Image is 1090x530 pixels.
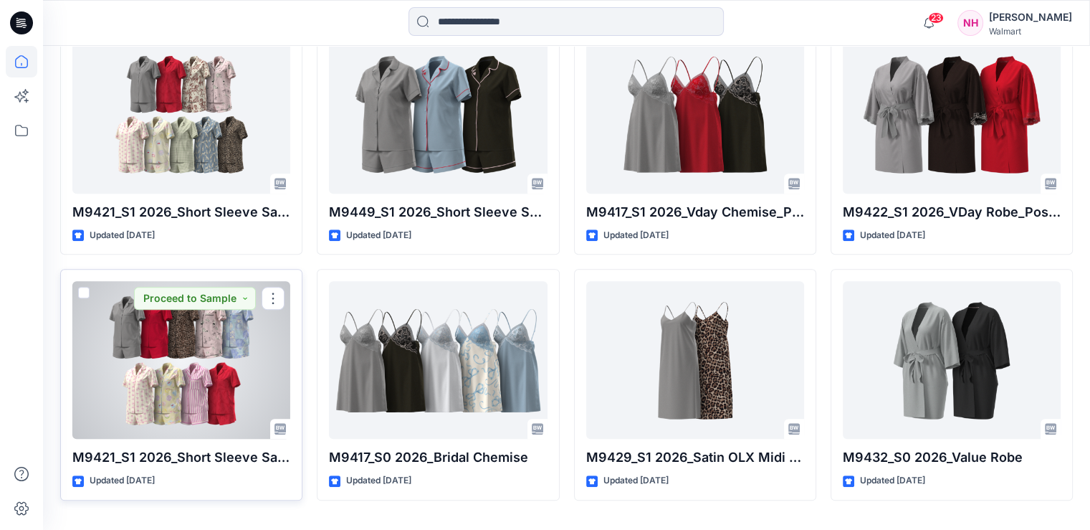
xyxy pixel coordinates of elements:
[843,36,1061,194] a: M9422_S1 2026_VDay Robe_Post Line Adopt
[72,36,290,194] a: M9421_S1 2026_Short Sleeve Satin Shortie Pajama_Post Line Adopt
[989,26,1072,37] div: Walmart
[586,36,804,194] a: M9417_S1 2026_Vday Chemise_Post Line Adopt
[928,12,944,24] span: 23
[586,448,804,468] p: M9429_S1 2026_Satin OLX Midi Gown_Opt 2
[329,448,547,468] p: M9417_S0 2026_Bridal Chemise
[603,228,669,243] p: Updated [DATE]
[586,202,804,222] p: M9417_S1 2026_Vday Chemise_Post Line Adopt
[72,448,290,468] p: M9421_S1 2026_Short Sleeve Satin Shortie Pajama_Post Midpoint
[843,281,1061,439] a: M9432_S0 2026_Value Robe
[957,10,983,36] div: NH
[329,36,547,194] a: M9449_S1 2026_Short Sleeve Satin Shortie Pajama_Heart Lapel Embroidery_Post Line Adopt
[90,228,155,243] p: Updated [DATE]
[989,9,1072,26] div: [PERSON_NAME]
[843,202,1061,222] p: M9422_S1 2026_VDay Robe_Post Line Adopt
[346,228,411,243] p: Updated [DATE]
[586,281,804,439] a: M9429_S1 2026_Satin OLX Midi Gown_Opt 2
[603,473,669,488] p: Updated [DATE]
[72,202,290,222] p: M9421_S1 2026_Short Sleeve Satin Shortie Pajama_Post Line Adopt
[346,473,411,488] p: Updated [DATE]
[90,473,155,488] p: Updated [DATE]
[329,281,547,439] a: M9417_S0 2026_Bridal Chemise
[72,281,290,439] a: M9421_S1 2026_Short Sleeve Satin Shortie Pajama_Post Midpoint
[860,228,925,243] p: Updated [DATE]
[860,473,925,488] p: Updated [DATE]
[329,202,547,222] p: M9449_S1 2026_Short Sleeve Satin Shortie Pajama_Heart Lapel Embroidery_Post Line Adopt
[843,448,1061,468] p: M9432_S0 2026_Value Robe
